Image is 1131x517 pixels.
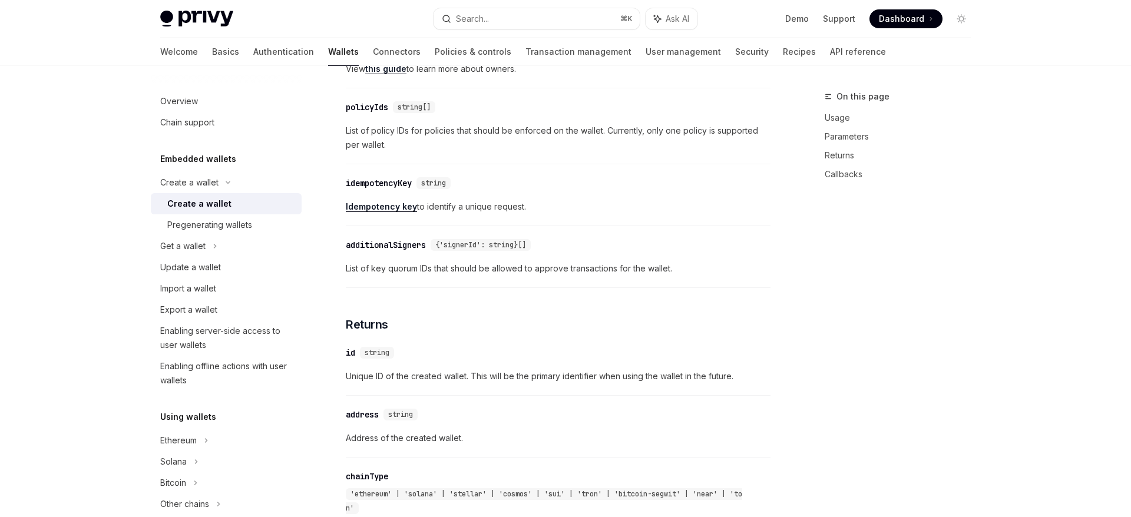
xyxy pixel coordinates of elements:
a: Dashboard [869,9,943,28]
a: Parameters [825,127,980,146]
a: Returns [825,146,980,165]
div: Enabling server-side access to user wallets [160,324,295,352]
div: Pregenerating wallets [167,218,252,232]
span: List of policy IDs for policies that should be enforced on the wallet. Currently, only one policy... [346,124,770,152]
a: this guide [365,64,406,74]
span: On this page [836,90,889,104]
div: Chain support [160,115,214,130]
a: Welcome [160,38,198,66]
div: Create a wallet [167,197,232,211]
div: Export a wallet [160,303,217,317]
a: Recipes [783,38,816,66]
span: string [365,348,389,357]
span: Dashboard [879,13,924,25]
div: address [346,409,379,420]
a: Policies & controls [435,38,511,66]
a: Create a wallet [151,193,302,214]
a: User management [646,38,721,66]
div: policyIds [346,101,388,113]
a: Import a wallet [151,278,302,299]
span: to identify a unique request. [346,200,770,214]
span: Returns [346,316,388,333]
div: Enabling offline actions with user wallets [160,359,295,387]
img: light logo [160,11,233,27]
div: Solana [160,455,187,469]
span: Ask AI [666,13,689,25]
button: Toggle dark mode [952,9,971,28]
button: Search...⌘K [434,8,640,29]
span: View to learn more about owners. [346,62,770,76]
button: Ask AI [646,8,697,29]
a: Security [735,38,769,66]
span: 'ethereum' | 'solana' | 'stellar' | 'cosmos' | 'sui' | 'tron' | 'bitcoin-segwit' | 'near' | 'ton' [346,489,742,513]
h5: Embedded wallets [160,152,236,166]
a: Enabling offline actions with user wallets [151,356,302,391]
a: Wallets [328,38,359,66]
div: Ethereum [160,433,197,448]
h5: Using wallets [160,410,216,424]
div: idempotencyKey [346,177,412,189]
a: Enabling server-side access to user wallets [151,320,302,356]
span: string [421,178,446,188]
div: additionalSigners [346,239,426,251]
span: string[] [398,102,431,112]
span: ⌘ K [620,14,633,24]
div: chainType [346,470,388,482]
span: Address of the created wallet. [346,431,770,445]
span: string [388,410,413,419]
div: Other chains [160,497,209,511]
a: Basics [212,38,239,66]
a: Usage [825,108,980,127]
a: Callbacks [825,165,980,184]
a: Update a wallet [151,257,302,278]
a: API reference [830,38,886,66]
a: Chain support [151,112,302,133]
a: Authentication [253,38,314,66]
div: Bitcoin [160,476,186,490]
div: Update a wallet [160,260,221,274]
div: Create a wallet [160,175,219,190]
span: List of key quorum IDs that should be allowed to approve transactions for the wallet. [346,261,770,276]
a: Export a wallet [151,299,302,320]
div: Import a wallet [160,281,216,296]
a: Transaction management [525,38,631,66]
div: Overview [160,94,198,108]
a: Overview [151,91,302,112]
div: Search... [456,12,489,26]
a: Pregenerating wallets [151,214,302,236]
a: Connectors [373,38,421,66]
a: Idempotency key [346,201,417,212]
div: Get a wallet [160,239,206,253]
a: Support [823,13,855,25]
a: Demo [785,13,809,25]
div: id [346,347,355,359]
span: {'signerId': string}[] [435,240,526,250]
span: Unique ID of the created wallet. This will be the primary identifier when using the wallet in the... [346,369,770,383]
